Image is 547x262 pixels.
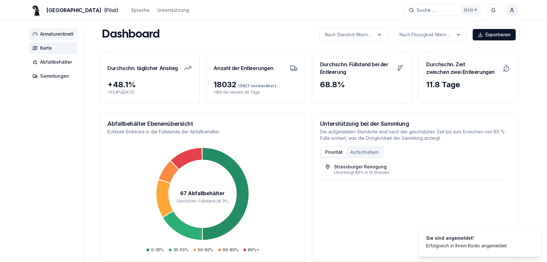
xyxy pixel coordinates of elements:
[40,31,74,37] span: Armaturenbrett
[40,73,69,79] span: Sammlungen
[157,6,189,14] a: Unterstützung
[177,199,229,203] tspan: Durchschn. Füllstand : 36.3 %
[107,90,192,95] p: + 53.8 % [DATE]
[107,59,178,77] h3: Durchschn. täglicher Anstieg
[320,59,393,77] h3: Durchschn. Füllstand bei der Entleerung
[29,56,80,68] a: Abfallbehälter
[29,70,80,82] a: Sammlungen
[334,164,387,170] div: Strassburger Reinigung
[29,28,80,40] a: Armaturenbrett
[244,247,259,252] div: 80%+
[427,80,511,90] div: 11.8 Tage
[325,32,372,38] p: Nach Standort filtern ...
[29,42,80,54] a: Karte
[107,129,298,135] p: Echtzeit-Einblicke in die Füllstände der Abfallbehälter.
[334,170,499,175] div: Übersteigt 80% in 14 Stunden
[169,247,188,252] div: 35-50%
[427,59,499,77] h3: Durchschn. Zeit zwischen zwei Entleerungen
[29,3,44,18] img: Basel Logo
[214,59,273,77] h3: Anzahl der Entleerungen
[394,28,466,41] button: label
[319,28,388,41] button: label
[237,83,277,88] span: (5827 vermeidbar)
[214,80,298,90] div: 18032
[107,121,298,127] h3: Abfallbehälter Ebenenübersicht
[473,29,516,40] button: Exportieren
[218,247,238,252] div: 60-80%
[320,121,510,127] h3: Unterstützung bei der Sammlung
[29,6,118,14] a: [GEOGRAPHIC_DATA](Pilot)
[426,243,507,249] div: Erfolgreich in Ihrem Konto angemeldet.
[40,45,52,51] span: Karte
[214,90,298,95] p: 1189 der letzten 30 Tage
[107,80,192,90] div: + 48.1 %
[131,7,150,13] div: Sprache
[193,247,213,252] div: 50-60%
[131,6,150,14] button: Sprache
[417,7,436,13] span: Suche ...
[147,247,164,252] div: 0-35%
[40,59,72,65] span: Abfallbehälter
[180,190,225,196] tspan: 67 Abfallbehälter
[320,129,510,141] p: Die aufgelisteten Standorte sind nach der geschätzten Zeit bis zum Erreichen von 80 % Fülle sorti...
[426,235,507,241] div: Sie sind angemeldet!
[399,32,451,38] p: Nach Flüssigkeit filtern ...
[320,80,404,90] div: 68.8 %
[47,6,101,14] span: [GEOGRAPHIC_DATA]
[405,4,481,16] button: Suche ...Ctrl+K
[102,28,160,41] h1: Dashboard
[346,147,383,157] button: Aufschieben
[321,147,346,157] button: Priorität
[325,164,499,175] a: Strassburger ReinigungÜbersteigt 80% in 14 Stunden
[104,6,118,14] span: (Pilot)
